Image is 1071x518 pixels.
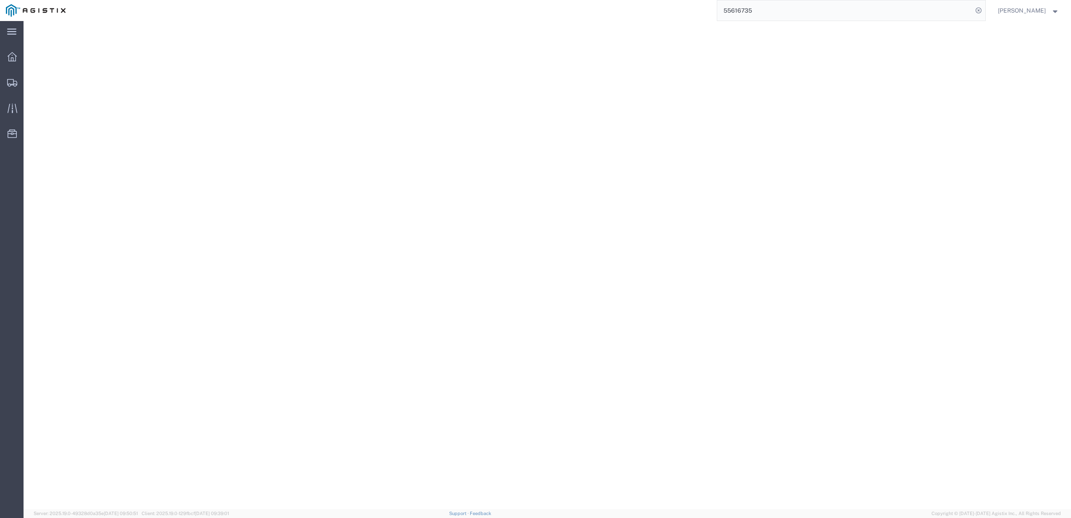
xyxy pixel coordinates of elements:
span: Client: 2025.19.0-129fbcf [142,511,229,516]
a: Feedback [470,511,491,516]
span: Copyright © [DATE]-[DATE] Agistix Inc., All Rights Reserved [932,510,1061,517]
img: logo [6,4,66,17]
span: [DATE] 09:50:51 [104,511,138,516]
a: Support [449,511,470,516]
iframe: FS Legacy Container [24,21,1071,509]
span: Jorge Hinojosa [998,6,1046,15]
span: Server: 2025.19.0-49328d0a35e [34,511,138,516]
span: [DATE] 09:39:01 [195,511,229,516]
input: Search for shipment number, reference number [717,0,973,21]
button: [PERSON_NAME] [997,5,1060,16]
